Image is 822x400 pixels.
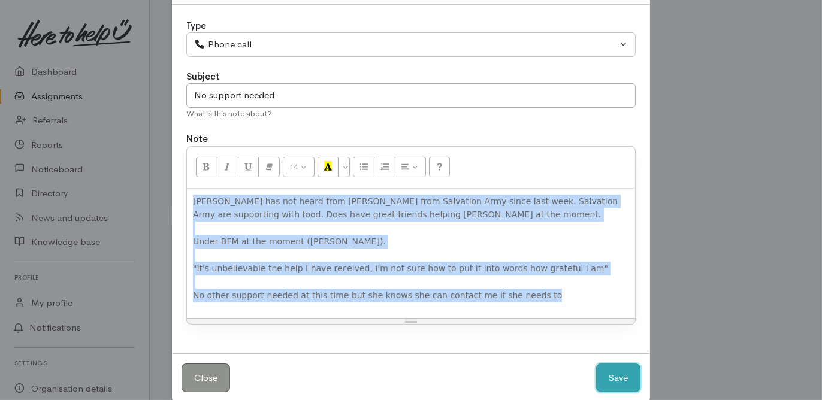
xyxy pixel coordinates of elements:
[290,162,298,172] span: 14
[283,157,315,177] button: Font Size
[429,157,451,177] button: Help
[193,263,608,273] span: "It's unbelievable the help I have received, i'm not sure how to put it into words how grateful i...
[217,157,238,177] button: Italic (CTRL+I)
[187,319,635,324] div: Resize
[193,196,618,220] span: [PERSON_NAME] has not heard from [PERSON_NAME] from Salvation Army since last week. Salvation Arm...
[338,157,350,177] button: More Color
[318,157,339,177] button: Recent Color
[186,32,636,57] button: Phone call
[193,237,386,246] span: Under BFM at the moment ([PERSON_NAME]).
[194,38,617,51] div: Phone call
[193,290,562,300] span: No other support needed at this time but she knows she can contact me if she needs to
[186,70,220,84] label: Subject
[258,157,280,177] button: Remove Font Style (CTRL+\)
[395,157,426,177] button: Paragraph
[238,157,259,177] button: Underline (CTRL+U)
[596,363,640,393] button: Save
[186,132,208,146] label: Note
[186,19,206,33] label: Type
[182,363,230,393] button: Close
[186,108,636,120] div: What's this note about?
[353,157,374,177] button: Unordered list (CTRL+SHIFT+NUM7)
[374,157,395,177] button: Ordered list (CTRL+SHIFT+NUM8)
[196,157,217,177] button: Bold (CTRL+B)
